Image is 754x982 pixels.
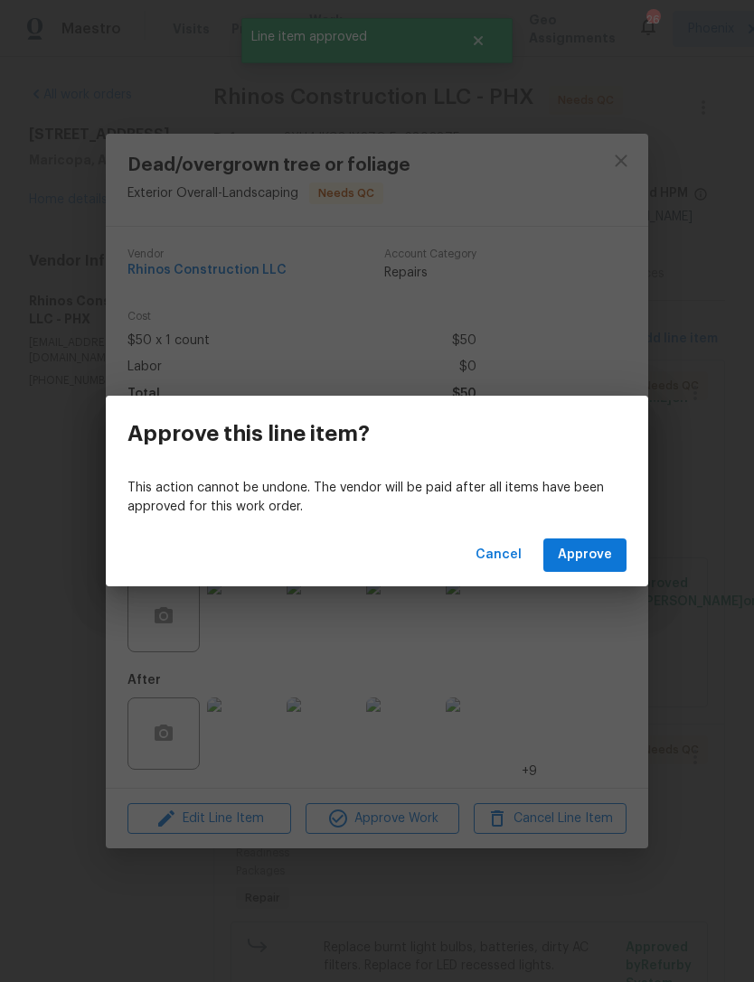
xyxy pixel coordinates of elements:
[127,479,627,517] p: This action cannot be undone. The vendor will be paid after all items have been approved for this...
[558,544,612,566] span: Approve
[543,538,627,572] button: Approve
[476,544,522,566] span: Cancel
[468,538,529,572] button: Cancel
[127,421,370,446] h3: Approve this line item?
